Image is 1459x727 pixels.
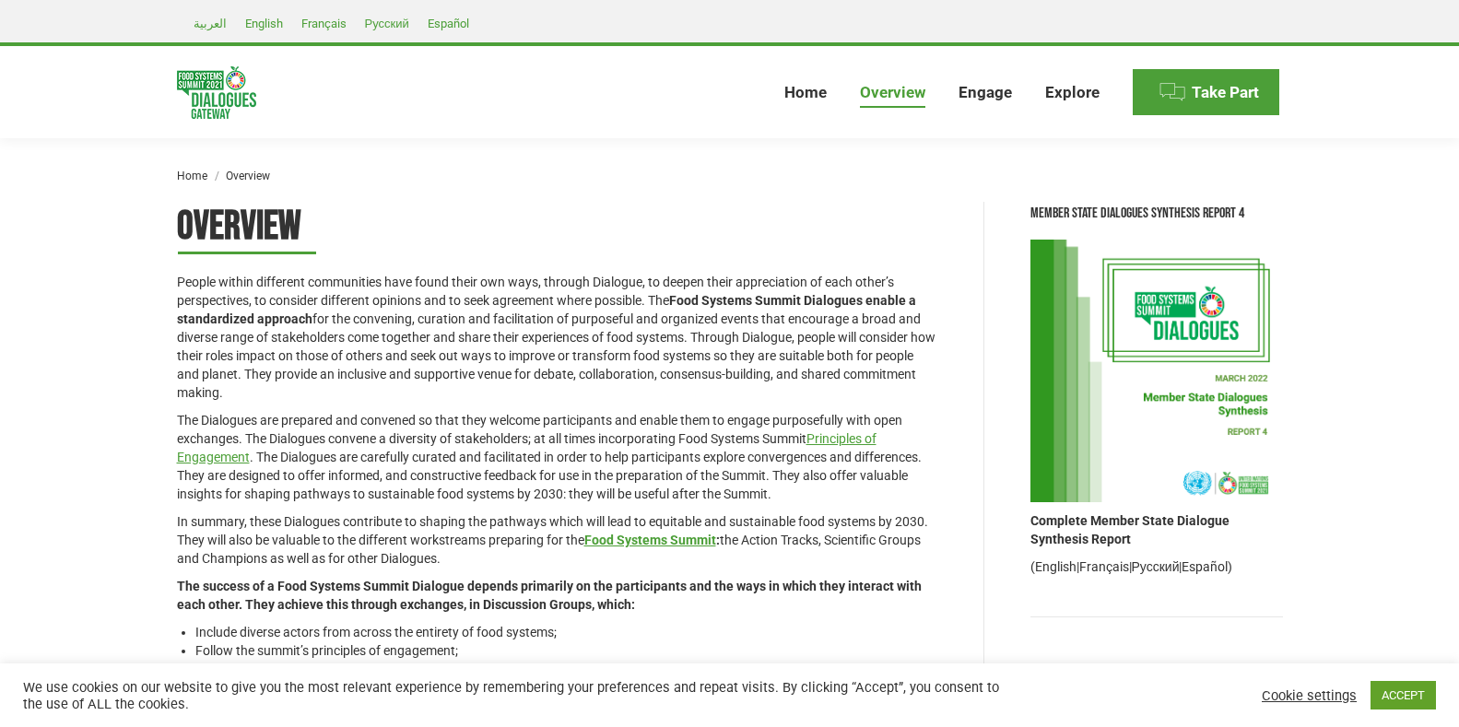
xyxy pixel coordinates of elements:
a: Русский [356,12,418,34]
li: Discuss long-term visions for sustainable food systems; [195,660,937,678]
a: English [236,12,292,34]
a: العربية [184,12,236,34]
span: Overview [860,83,925,102]
span: Overview [177,202,301,251]
strong: : [584,533,720,547]
a: Food Systems Summit [584,533,716,547]
span: English [245,17,283,30]
strong: Complete Member State Dialogue Synthesis Report [1030,513,1230,546]
a: Principles of Engagement [177,431,877,464]
span: Overview [226,170,270,182]
p: ( | | | ) [1030,557,1283,576]
li: Include diverse actors from across the entirety of food systems; [195,623,937,641]
a: Cookie settings [1262,687,1357,704]
div: Member State Dialogues Synthesis Report 4 [1030,202,1283,226]
a: Français [292,12,356,34]
span: Русский [365,17,409,30]
div: We use cookies on our website to give you the most relevant experience by remembering your prefer... [23,679,1012,712]
span: Engage [959,83,1012,102]
span: العربية [194,17,227,30]
p: The Dialogues are prepared and convened so that they welcome participants and enable them to enga... [177,411,937,503]
a: Español [1182,559,1228,574]
a: Español [418,12,478,34]
span: Français [301,17,347,30]
p: In summary, these Dialogues contribute to shaping the pathways which will lead to equitable and s... [177,512,937,568]
div: Convenors Reference Manual [1030,658,1283,682]
a: ACCEPT [1371,681,1436,709]
p: People within different communities have found their own ways, through Dialogue, to deepen their ... [177,273,937,402]
span: Español [428,17,469,30]
a: Home [177,170,207,182]
a: English [1035,559,1077,574]
img: Food Systems Summit Dialogues [177,66,256,119]
a: Français [1079,559,1129,574]
span: Explore [1045,83,1100,102]
li: Follow the summit’s principles of engagement; [195,641,937,660]
span: Take Part [1192,83,1259,102]
strong: The success of a Food Systems Summit Dialogue depends primarily on the participants and the ways ... [177,579,922,612]
img: Menu icon [1159,78,1186,106]
strong: Food Systems Summit Dialogues enable a standardized approach [177,293,916,326]
a: Русский [1132,559,1180,574]
span: Home [784,83,827,102]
